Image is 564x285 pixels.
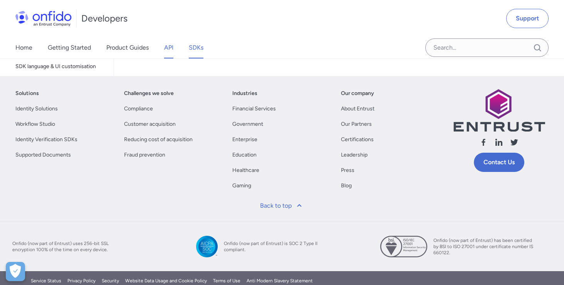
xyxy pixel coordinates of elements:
[247,277,313,284] a: Anti Modern Slavery Statement
[125,277,207,284] a: Website Data Usage and Cookie Policy
[494,138,504,150] a: Follow us linkedin
[341,89,374,98] a: Our company
[232,120,263,129] a: Government
[479,138,488,147] svg: Follow us facebook
[474,153,524,172] a: Contact Us
[67,277,96,284] a: Privacy Policy
[341,166,354,175] a: Press
[15,135,77,144] a: Identity Verification SDKs
[213,277,240,284] a: Terms of Use
[31,277,61,284] a: Service Status
[124,120,176,129] a: Customer acquisition
[453,89,545,132] img: Entrust logo
[15,150,71,160] a: Supported Documents
[232,181,251,190] a: Gaming
[48,37,91,58] a: Getting Started
[124,150,165,160] a: Fraud prevention
[506,9,549,28] a: Support
[380,236,427,257] img: ISO 27001 certified
[341,135,374,144] a: Certifications
[341,150,368,160] a: Leadership
[15,11,72,26] img: Onfido Logo
[106,37,149,58] a: Product Guides
[6,262,25,281] div: Cookie Preferences
[479,138,488,150] a: Follow us facebook
[15,89,39,98] a: Solutions
[189,37,203,58] a: SDKs
[164,37,173,58] a: API
[102,277,119,284] a: Security
[341,120,372,129] a: Our Partners
[232,135,257,144] a: Enterprise
[15,62,104,71] span: SDK language & UI customisation
[15,37,32,58] a: Home
[425,38,549,57] input: Onfido search input field
[124,104,153,113] a: Compliance
[124,135,193,144] a: Reducing cost of acquisition
[6,262,25,281] button: Open Preferences
[494,138,504,147] svg: Follow us linkedin
[12,59,107,74] a: SDK language & UI customisation
[232,150,257,160] a: Education
[12,75,107,90] a: Web SDK UI templates guide
[15,120,55,129] a: Workflow Studio
[232,104,276,113] a: Financial Services
[196,236,218,257] img: SOC 2 Type II compliant
[224,240,324,253] span: Onfido (now part of Entrust) is SOC 2 Type II compliant.
[255,197,309,215] a: Back to top
[341,181,352,190] a: Blog
[341,104,374,113] a: About Entrust
[124,89,174,98] a: Challenges we solve
[12,240,112,253] span: Onfido (now part of Entrust) uses 256-bit SSL encryption 100% of the time on every device.
[510,138,519,147] svg: Follow us X (Twitter)
[433,237,534,256] span: Onfido (now part of Entrust) has been certified by BSI to ISO 27001 under certificate number IS 6...
[232,89,257,98] a: Industries
[81,12,128,25] h1: Developers
[510,138,519,150] a: Follow us X (Twitter)
[232,166,259,175] a: Healthcare
[15,104,58,113] a: Identity Solutions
